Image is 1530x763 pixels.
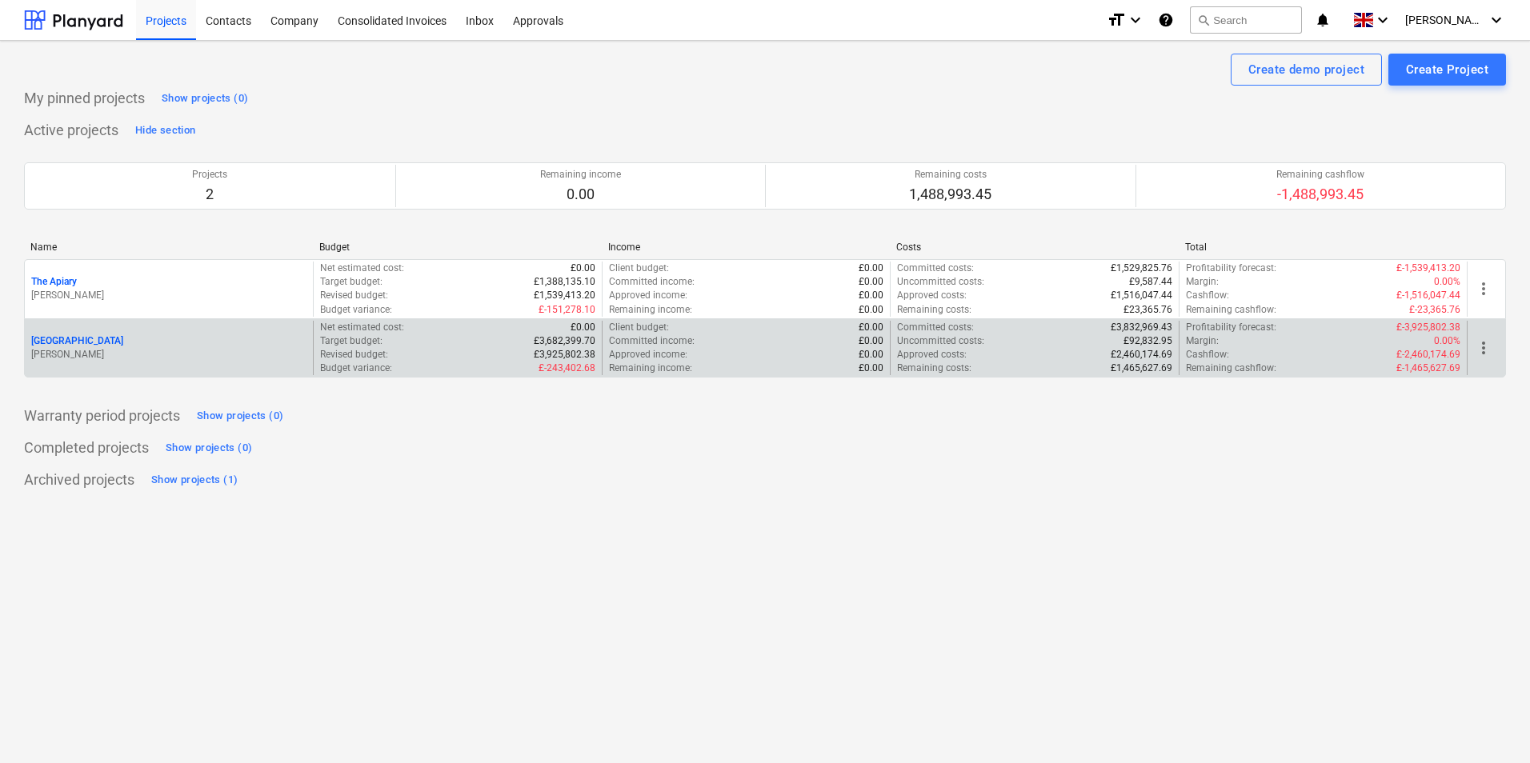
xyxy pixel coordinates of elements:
[897,321,974,334] p: Committed costs :
[1396,289,1460,302] p: £-1,516,047.44
[1396,362,1460,375] p: £-1,465,627.69
[897,362,971,375] p: Remaining costs :
[147,467,242,493] button: Show projects (1)
[571,321,595,334] p: £0.00
[609,275,695,289] p: Committed income :
[1409,303,1460,317] p: £-23,365.76
[897,303,971,317] p: Remaining costs :
[859,334,883,348] p: £0.00
[897,262,974,275] p: Committed costs :
[1231,54,1382,86] button: Create demo project
[1186,289,1229,302] p: Cashflow :
[1107,10,1126,30] i: format_size
[31,334,306,362] div: [GEOGRAPHIC_DATA][PERSON_NAME]
[1111,362,1172,375] p: £1,465,627.69
[1396,321,1460,334] p: £-3,925,802.38
[859,348,883,362] p: £0.00
[158,86,252,111] button: Show projects (0)
[31,275,306,302] div: The Apiary[PERSON_NAME]
[1126,10,1145,30] i: keyboard_arrow_down
[609,334,695,348] p: Committed income :
[1487,10,1506,30] i: keyboard_arrow_down
[859,321,883,334] p: £0.00
[1388,54,1506,86] button: Create Project
[897,348,967,362] p: Approved costs :
[608,242,884,253] div: Income
[1434,334,1460,348] p: 0.00%
[319,242,595,253] div: Budget
[609,289,687,302] p: Approved income :
[897,289,967,302] p: Approved costs :
[1450,686,1530,763] iframe: Chat Widget
[1158,10,1174,30] i: Knowledge base
[1186,348,1229,362] p: Cashflow :
[162,435,256,461] button: Show projects (0)
[192,185,227,204] p: 2
[609,262,669,275] p: Client budget :
[609,303,692,317] p: Remaining income :
[1276,185,1364,204] p: -1,488,993.45
[1434,275,1460,289] p: 0.00%
[1373,10,1392,30] i: keyboard_arrow_down
[24,470,134,489] p: Archived projects
[1186,275,1219,289] p: Margin :
[539,303,595,317] p: £-151,278.10
[24,406,180,425] p: Warranty period projects
[1405,14,1485,26] span: [PERSON_NAME]
[1248,59,1364,80] div: Create demo project
[24,89,145,108] p: My pinned projects
[31,334,123,348] p: [GEOGRAPHIC_DATA]
[897,275,984,289] p: Uncommitted costs :
[1315,10,1331,30] i: notifications
[859,262,883,275] p: £0.00
[1276,168,1364,182] p: Remaining cashflow
[540,168,621,182] p: Remaining income
[859,303,883,317] p: £0.00
[192,168,227,182] p: Projects
[534,275,595,289] p: £1,388,135.10
[131,118,199,143] button: Hide section
[166,439,252,457] div: Show projects (0)
[1185,242,1461,253] div: Total
[1123,334,1172,348] p: £92,832.95
[1186,321,1276,334] p: Profitability forecast :
[1186,362,1276,375] p: Remaining cashflow :
[1186,262,1276,275] p: Profitability forecast :
[320,303,392,317] p: Budget variance :
[24,438,149,457] p: Completed projects
[534,289,595,302] p: £1,539,413.20
[859,275,883,289] p: £0.00
[1111,348,1172,362] p: £2,460,174.69
[859,362,883,375] p: £0.00
[320,289,388,302] p: Revised budget :
[320,321,404,334] p: Net estimated cost :
[609,362,692,375] p: Remaining income :
[1111,262,1172,275] p: £1,529,825.76
[909,168,991,182] p: Remaining costs
[1406,59,1488,80] div: Create Project
[135,122,195,140] div: Hide section
[31,275,77,289] p: The Apiary
[30,242,306,253] div: Name
[609,348,687,362] p: Approved income :
[859,289,883,302] p: £0.00
[1474,279,1493,298] span: more_vert
[31,348,306,362] p: [PERSON_NAME]
[1197,14,1210,26] span: search
[534,348,595,362] p: £3,925,802.38
[320,362,392,375] p: Budget variance :
[1190,6,1302,34] button: Search
[24,121,118,140] p: Active projects
[320,348,388,362] p: Revised budget :
[320,262,404,275] p: Net estimated cost :
[320,275,382,289] p: Target budget :
[539,362,595,375] p: £-243,402.68
[571,262,595,275] p: £0.00
[193,403,287,429] button: Show projects (0)
[1129,275,1172,289] p: £9,587.44
[1186,334,1219,348] p: Margin :
[151,471,238,489] div: Show projects (1)
[1474,338,1493,358] span: more_vert
[1396,348,1460,362] p: £-2,460,174.69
